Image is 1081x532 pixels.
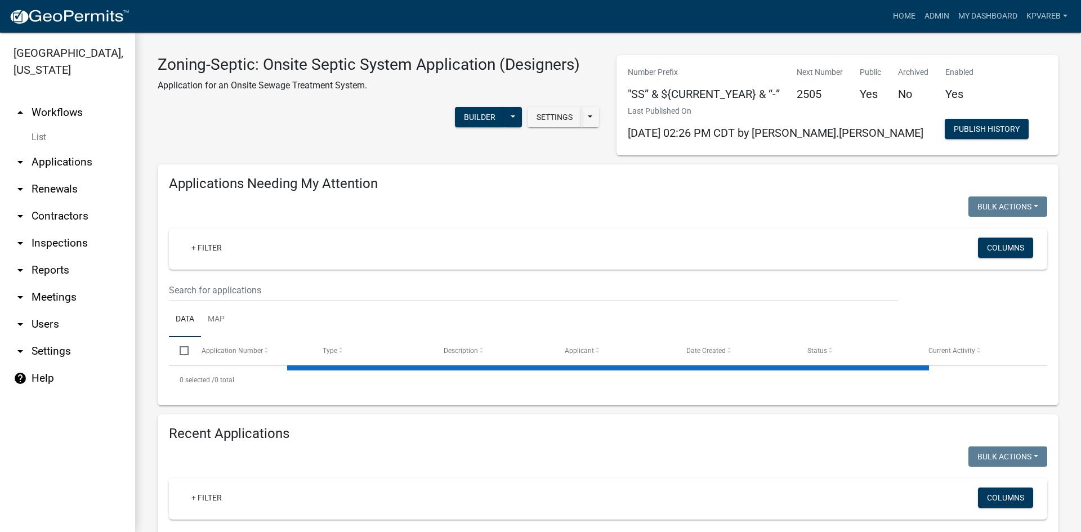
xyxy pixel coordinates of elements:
datatable-header-cell: Status [797,337,918,364]
i: arrow_drop_down [14,182,27,196]
datatable-header-cell: Applicant [554,337,675,364]
span: Type [323,347,337,355]
h5: Yes [945,87,973,101]
datatable-header-cell: Description [433,337,554,364]
h4: Applications Needing My Attention [169,176,1047,192]
p: Enabled [945,66,973,78]
datatable-header-cell: Date Created [675,337,796,364]
button: Settings [528,107,582,127]
i: arrow_drop_down [14,318,27,331]
div: 0 total [169,366,1047,394]
i: help [14,372,27,385]
i: arrow_drop_down [14,155,27,169]
span: [DATE] 02:26 PM CDT by [PERSON_NAME].[PERSON_NAME] [628,126,923,140]
p: Archived [898,66,928,78]
h3: Zoning-Septic: Onsite Septic System Application (Designers) [158,55,580,74]
wm-modal-confirm: Workflow Publish History [945,126,1029,135]
span: Applicant [565,347,594,355]
button: Columns [978,488,1033,508]
h5: "SS” & ${CURRENT_YEAR} & “-” [628,87,780,101]
button: Columns [978,238,1033,258]
p: Public [860,66,881,78]
button: Bulk Actions [968,196,1047,217]
p: Application for an Onsite Sewage Treatment System. [158,79,580,92]
h5: 2505 [797,87,843,101]
button: Builder [455,107,504,127]
p: Last Published On [628,105,923,117]
span: Date Created [686,347,726,355]
span: Current Activity [928,347,975,355]
a: Admin [920,6,954,27]
p: Next Number [797,66,843,78]
span: Description [444,347,478,355]
p: Number Prefix [628,66,780,78]
span: Status [807,347,827,355]
a: My Dashboard [954,6,1022,27]
h5: Yes [860,87,881,101]
h5: No [898,87,928,101]
i: arrow_drop_down [14,345,27,358]
span: 0 selected / [180,376,215,384]
button: Publish History [945,119,1029,139]
a: Home [888,6,920,27]
h4: Recent Applications [169,426,1047,442]
i: arrow_drop_down [14,236,27,250]
i: arrow_drop_down [14,209,27,223]
a: kpvareb [1022,6,1072,27]
a: Map [201,302,231,338]
span: Application Number [202,347,263,355]
datatable-header-cell: Current Activity [918,337,1039,364]
datatable-header-cell: Select [169,337,190,364]
i: arrow_drop_up [14,106,27,119]
datatable-header-cell: Type [312,337,433,364]
datatable-header-cell: Application Number [190,337,311,364]
button: Bulk Actions [968,446,1047,467]
i: arrow_drop_down [14,263,27,277]
a: + Filter [182,238,231,258]
a: + Filter [182,488,231,508]
i: arrow_drop_down [14,290,27,304]
input: Search for applications [169,279,898,302]
a: Data [169,302,201,338]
